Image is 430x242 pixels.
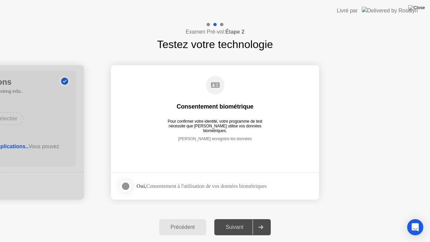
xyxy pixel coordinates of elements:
[185,28,244,36] h4: Examen Pré-vol:
[408,5,425,10] img: Close
[407,219,423,235] div: Open Intercom Messenger
[165,119,266,128] div: Pour confirmer votre identité, votre programme de test nécessite que [PERSON_NAME] utilise vos do...
[362,7,418,14] img: Delivered by Rosalyn
[177,103,254,111] div: Consentement biométrique
[132,136,298,152] div: [PERSON_NAME] enregistre les données
[159,219,206,235] button: Précédent
[337,7,358,15] div: Livré par
[157,36,273,52] h1: Testez votre technologie
[216,224,253,230] div: Suivant
[214,219,271,235] button: Suivant
[136,183,146,189] strong: Oui,
[225,29,245,35] b: Étape 2
[136,183,266,189] div: Consentement à l'utilisation de vos données biométriques
[161,224,204,230] div: Précédent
